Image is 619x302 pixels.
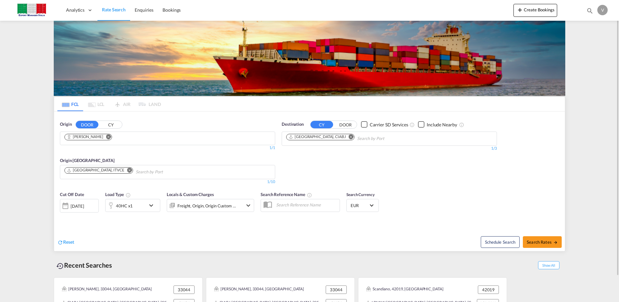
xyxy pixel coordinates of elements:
[481,236,520,248] button: Note: By default Schedule search will only considerorigin ports, destination ports and cut off da...
[60,121,72,128] span: Origin
[273,200,340,210] input: Search Reference Name
[478,285,499,294] div: 42019
[54,21,565,96] img: LCL+%26+FCL+BACKGROUND.png
[418,121,457,128] md-checkbox: Checkbox No Ink
[597,5,608,15] div: V
[285,132,421,144] md-chips-wrap: Chips container. Use arrow keys to select chips.
[261,192,312,197] span: Search Reference Name
[123,168,133,174] button: Remove
[60,199,99,213] div: [DATE]
[288,134,347,140] div: Press delete to remove this chip.
[307,192,312,198] md-icon: Your search will be saved by the below given name
[174,285,195,294] div: 33044
[288,134,346,140] div: Abidjan, CIABJ
[63,165,200,177] md-chips-wrap: Chips container. Use arrow keys to select chips.
[10,3,53,17] img: 51022700b14f11efa3148557e262d94e.jpg
[60,212,65,220] md-datepicker: Select
[116,201,133,210] div: 40HC x1
[67,134,105,140] div: Press delete to remove this chip.
[177,201,236,210] div: Freight Origin Origin Custom Destination Factory Stuffing
[60,192,84,197] span: Cut Off Date
[57,97,161,111] md-pagination-wrapper: Use the left and right arrow keys to navigate between tabs
[513,4,557,17] button: icon-plus 400-fgCreate Bookings
[126,192,131,198] md-icon: icon-information-outline
[459,122,464,127] md-icon: Unchecked: Ignores neighbouring ports when fetching rates.Checked : Includes neighbouring ports w...
[63,132,117,143] md-chips-wrap: Chips container. Use arrow keys to select chips.
[102,7,126,12] span: Rate Search
[67,134,103,140] div: Manzano
[167,192,214,197] span: Locals & Custom Charges
[71,203,84,209] div: [DATE]
[350,201,375,210] md-select: Select Currency: € EUREuro
[147,202,158,209] md-icon: icon-chevron-down
[63,239,74,245] span: Reset
[54,111,565,251] div: OriginDOOR CY Chips container. Use arrow keys to select chips.1/1Origin [GEOGRAPHIC_DATA] Chips c...
[105,199,160,212] div: 40HC x1icon-chevron-down
[366,285,444,294] div: Scandiano, 42019, Europe
[586,7,593,17] div: icon-magnify
[282,121,304,128] span: Destination
[357,134,419,144] input: Chips input.
[102,134,112,141] button: Remove
[527,239,558,245] span: Search Rates
[310,121,333,128] button: CY
[56,262,64,270] md-icon: icon-backup-restore
[66,7,84,13] span: Analytics
[136,167,197,177] input: Search by Port
[105,192,131,197] span: Load Type
[326,285,347,294] div: 33044
[163,7,181,13] span: Bookings
[57,97,83,111] md-tab-item: FCL
[523,236,562,248] button: Search Ratesicon-arrow-right
[538,261,559,269] span: Show All
[214,285,304,294] div: Manzano, 33044, Europe
[370,122,408,128] div: Carrier SD Services
[67,168,124,173] div: Venezia, ITVCE
[427,122,457,128] div: Include Nearby
[344,134,354,141] button: Remove
[244,202,252,209] md-icon: icon-chevron-down
[99,121,122,128] button: CY
[410,122,415,127] md-icon: Unchecked: Search for CY (Container Yard) services for all selected carriers.Checked : Search for...
[282,146,497,151] div: 1/3
[334,121,357,128] button: DOOR
[167,199,254,212] div: Freight Origin Origin Custom Destination Factory Stuffingicon-chevron-down
[553,240,558,245] md-icon: icon-arrow-right
[346,192,375,197] span: Search Currency
[586,7,593,14] md-icon: icon-magnify
[516,6,524,14] md-icon: icon-plus 400-fg
[135,7,153,13] span: Enquiries
[60,145,275,151] div: 1/1
[67,168,126,173] div: Press delete to remove this chip.
[54,258,115,273] div: Recent Searches
[351,203,369,208] span: EUR
[62,285,152,294] div: Manzano, 33044, Europe
[267,179,275,185] div: 1/10
[361,121,408,128] md-checkbox: Checkbox No Ink
[60,158,115,163] span: Origin [GEOGRAPHIC_DATA]
[76,121,98,128] button: DOOR
[57,239,63,245] md-icon: icon-refresh
[57,239,74,246] div: icon-refreshReset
